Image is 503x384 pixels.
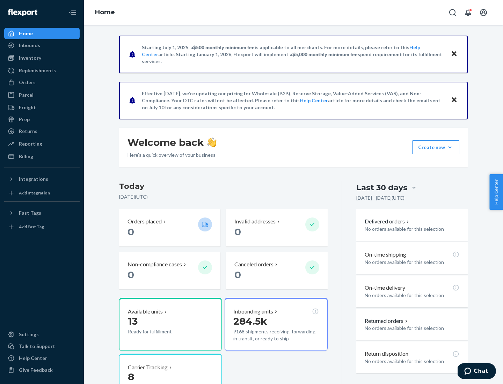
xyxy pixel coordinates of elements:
p: Canceled orders [234,260,274,268]
button: Canceled orders 0 [226,252,327,289]
button: Returned orders [365,317,409,325]
p: Here’s a quick overview of your business [127,152,217,158]
p: [DATE] ( UTC ) [119,193,328,200]
img: hand-wave emoji [207,138,217,147]
span: 0 [127,226,134,238]
p: No orders available for this selection [365,226,459,232]
div: Billing [19,153,33,160]
p: No orders available for this selection [365,259,459,266]
iframe: Opens a widget where you can chat to one of our agents [458,363,496,381]
span: $500 monthly minimum fee [193,44,255,50]
div: Freight [19,104,36,111]
span: 13 [128,315,138,327]
p: No orders available for this selection [365,292,459,299]
a: Orders [4,77,80,88]
p: On-time delivery [365,284,405,292]
button: Inbounding units284.5k9168 shipments receiving, forwarding, in transit, or ready to ship [225,298,327,351]
p: Non-compliance cases [127,260,182,268]
div: Returns [19,128,37,135]
a: Returns [4,126,80,137]
p: Starting July 1, 2025, a is applicable to all merchants. For more details, please refer to this a... [142,44,444,65]
div: Inventory [19,54,41,61]
button: Orders placed 0 [119,209,220,246]
p: Ready for fulfillment [128,328,192,335]
a: Freight [4,102,80,113]
a: Home [4,28,80,39]
div: Reporting [19,140,42,147]
h1: Welcome back [127,136,217,149]
p: Available units [128,308,163,316]
button: Open notifications [461,6,475,20]
button: Open account menu [476,6,490,20]
div: Add Fast Tag [19,224,44,230]
p: No orders available for this selection [365,358,459,365]
h3: Today [119,181,328,192]
div: Fast Tags [19,209,41,216]
div: Talk to Support [19,343,55,350]
button: Fast Tags [4,207,80,219]
div: Prep [19,116,30,123]
button: Talk to Support [4,341,80,352]
a: Settings [4,329,80,340]
button: Integrations [4,173,80,185]
a: Add Integration [4,187,80,199]
button: Open Search Box [446,6,460,20]
a: Home [95,8,115,16]
div: Integrations [19,176,48,183]
a: Prep [4,114,80,125]
p: Invalid addresses [234,217,276,226]
p: Effective [DATE], we're updating our pricing for Wholesale (B2B), Reserve Storage, Value-Added Se... [142,90,444,111]
p: [DATE] - [DATE] ( UTC ) [356,194,404,201]
span: 284.5k [233,315,267,327]
p: On-time shipping [365,251,406,259]
div: Inbounds [19,42,40,49]
a: Parcel [4,89,80,101]
p: Return disposition [365,350,408,358]
div: Replenishments [19,67,56,74]
span: 8 [128,371,134,383]
a: Inbounds [4,40,80,51]
a: Add Fast Tag [4,221,80,232]
ol: breadcrumbs [89,2,121,23]
div: Add Integration [19,190,50,196]
p: Orders placed [127,217,162,226]
div: Last 30 days [356,182,407,193]
a: Replenishments [4,65,80,76]
p: No orders available for this selection [365,325,459,332]
a: Reporting [4,138,80,149]
span: 0 [234,269,241,281]
a: Inventory [4,52,80,64]
div: Help Center [19,355,47,362]
div: Parcel [19,91,34,98]
p: Inbounding units [233,308,273,316]
p: Carrier Tracking [128,363,168,371]
a: Help Center [300,97,328,103]
span: 0 [234,226,241,238]
button: Available units13Ready for fulfillment [119,298,222,351]
button: Invalid addresses 0 [226,209,327,246]
a: Help Center [4,353,80,364]
div: Home [19,30,33,37]
button: Help Center [489,174,503,210]
button: Close [450,95,459,105]
button: Create new [412,140,459,154]
div: Give Feedback [19,367,53,374]
button: Non-compliance cases 0 [119,252,220,289]
p: 9168 shipments receiving, forwarding, in transit, or ready to ship [233,328,319,342]
div: Orders [19,79,36,86]
a: Billing [4,151,80,162]
img: Flexport logo [8,9,37,16]
button: Give Feedback [4,364,80,376]
span: 0 [127,269,134,281]
div: Settings [19,331,39,338]
button: Close Navigation [66,6,80,20]
button: Close [450,49,459,59]
span: $5,000 monthly minimum fee [292,51,358,57]
button: Delivered orders [365,217,410,226]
